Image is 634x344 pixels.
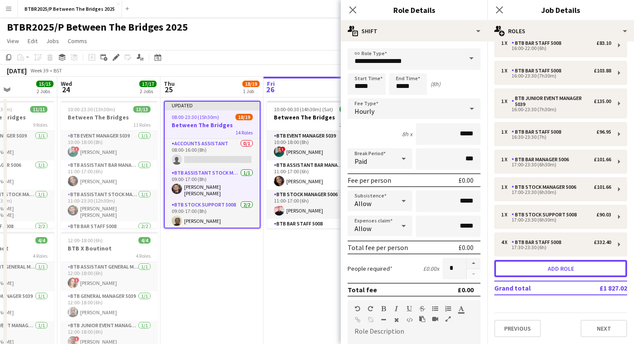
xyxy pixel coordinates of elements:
label: People required [348,265,392,272]
span: ! [74,336,79,341]
div: 1 x [501,156,512,163]
div: £0.00 x [423,265,439,272]
button: Next [581,320,627,337]
button: Ordered List [445,305,451,312]
button: Previous [494,320,541,337]
app-card-role: BTB General Manager 50391/112:00-18:00 (6h)[PERSON_NAME] [61,291,157,321]
div: £103.88 [594,68,611,74]
app-card-role: BTB Assistant General Manager 50061/112:00-18:00 (6h)![PERSON_NAME] [61,262,157,291]
div: £96.95 [596,129,611,135]
a: Edit [24,35,41,47]
div: 16:00-22:00 (6h) [501,46,611,50]
div: 1 x [501,129,512,135]
app-job-card: 10:00-23:30 (13h30m)13/13Between The Bridges11 RolesBTB Event Manager 50391/110:00-18:00 (8h)![PE... [61,101,157,228]
div: £83.10 [596,40,611,46]
div: 2 Jobs [140,88,156,94]
button: Insert video [432,316,438,322]
div: BTB Stock support 5008 [512,212,580,218]
td: £1 827.02 [573,281,627,295]
app-card-role: BTB Assistant Bar Manager 50061/111:00-17:00 (6h)[PERSON_NAME] [61,160,157,190]
span: Allow [355,224,371,233]
div: 16:30-23:30 (7h) [501,135,611,139]
button: Text Color [458,305,464,312]
div: BTB Bar Manager 5006 [512,156,572,163]
app-card-role: BTB Bar Staff 50082/2 [61,222,157,263]
div: BST [53,67,62,74]
button: Undo [355,305,361,312]
h3: Role Details [341,4,487,16]
div: BTB Bar Staff 5008 [512,239,565,245]
div: £0.00 [458,243,474,252]
div: 1 Job [243,88,259,94]
div: BTB Bar Staff 5008 [512,40,565,46]
span: Hourly [355,107,374,116]
app-card-role: BTB Bar Staff 50081/111:30-17:30 (6h) [267,219,364,248]
div: £0.00 [458,285,474,294]
button: Underline [406,305,412,312]
a: Comms [64,35,91,47]
span: 26 [266,84,275,94]
button: BTBR2025/P Between The Bridges 2025 [18,0,122,17]
div: 17:00-23:30 (6h30m) [501,218,611,222]
button: Add role [494,260,627,277]
button: Increase [467,258,480,269]
h3: Job Details [487,4,634,16]
h3: BTB X Boutinot [61,244,157,252]
span: 11/11 [30,106,47,113]
div: BTB Bar Staff 5008 [512,129,565,135]
div: 16:00-23:30 (7h30m) [501,74,611,78]
div: Roles [487,21,634,41]
span: Edit [28,37,38,45]
span: View [7,37,19,45]
span: 18/19 [242,81,260,87]
app-card-role: BTB Event Manager 50391/110:00-18:00 (8h)![PERSON_NAME] [61,131,157,160]
div: BTB Bar Staff 5008 [512,68,565,74]
span: Thu [164,80,175,88]
button: Fullscreen [445,316,451,322]
div: (8h) [430,80,440,88]
div: 17:30-23:30 (6h) [501,245,611,250]
div: 1 x [501,98,512,104]
span: 15/15 [36,81,53,87]
span: 18/19 [235,114,253,120]
div: 1 x [501,68,512,74]
app-card-role: BTB Assistant Bar Manager 50061/111:00-17:00 (6h)[PERSON_NAME] [267,160,364,190]
app-job-card: 10:00-00:30 (14h30m) (Sat)36/36Between The Bridges25 RolesBTB Event Manager 50391/110:00-18:00 (8... [267,101,364,228]
div: 2 Jobs [37,88,53,94]
span: Week 39 [28,67,50,74]
div: £101.66 [594,156,611,163]
div: Updated [165,102,260,109]
span: Comms [68,37,87,45]
app-card-role: Accounts Assistant0/108:00-16:00 (8h) [165,139,260,168]
span: 4 Roles [33,253,47,259]
button: HTML Code [406,316,412,323]
div: Fee per person [348,176,391,185]
span: 4/4 [138,237,151,244]
app-card-role: BTB Stock support 50082/209:00-17:00 (8h)[PERSON_NAME] [165,200,260,242]
button: Strikethrough [419,305,425,312]
button: Redo [367,305,373,312]
div: Total fee per person [348,243,408,252]
a: View [3,35,22,47]
div: 1 x [501,212,512,218]
button: Unordered List [432,305,438,312]
app-job-card: Updated08:00-23:30 (15h30m)18/19Between The Bridges14 RolesAccounts Assistant0/108:00-16:00 (8h) ... [164,101,261,228]
button: Italic [393,305,399,312]
span: 10:00-00:30 (14h30m) (Sat) [274,106,333,113]
button: Paste as plain text [419,316,425,322]
div: 16:00-23:30 (7h30m) [501,107,611,112]
div: Shift [341,21,487,41]
div: £101.66 [594,184,611,190]
h3: Between The Bridges [267,113,364,121]
h3: Between The Bridges [165,121,260,129]
app-card-role: BTB Event Manager 50391/110:00-18:00 (8h)![PERSON_NAME] [267,131,364,160]
div: 17:00-23:30 (6h30m) [501,190,611,194]
span: Allow [355,199,371,208]
span: Wed [61,80,72,88]
div: £135.00 [594,98,611,104]
div: 1 x [501,184,512,190]
span: 36/36 [339,106,357,113]
span: 11 Roles [133,122,151,128]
